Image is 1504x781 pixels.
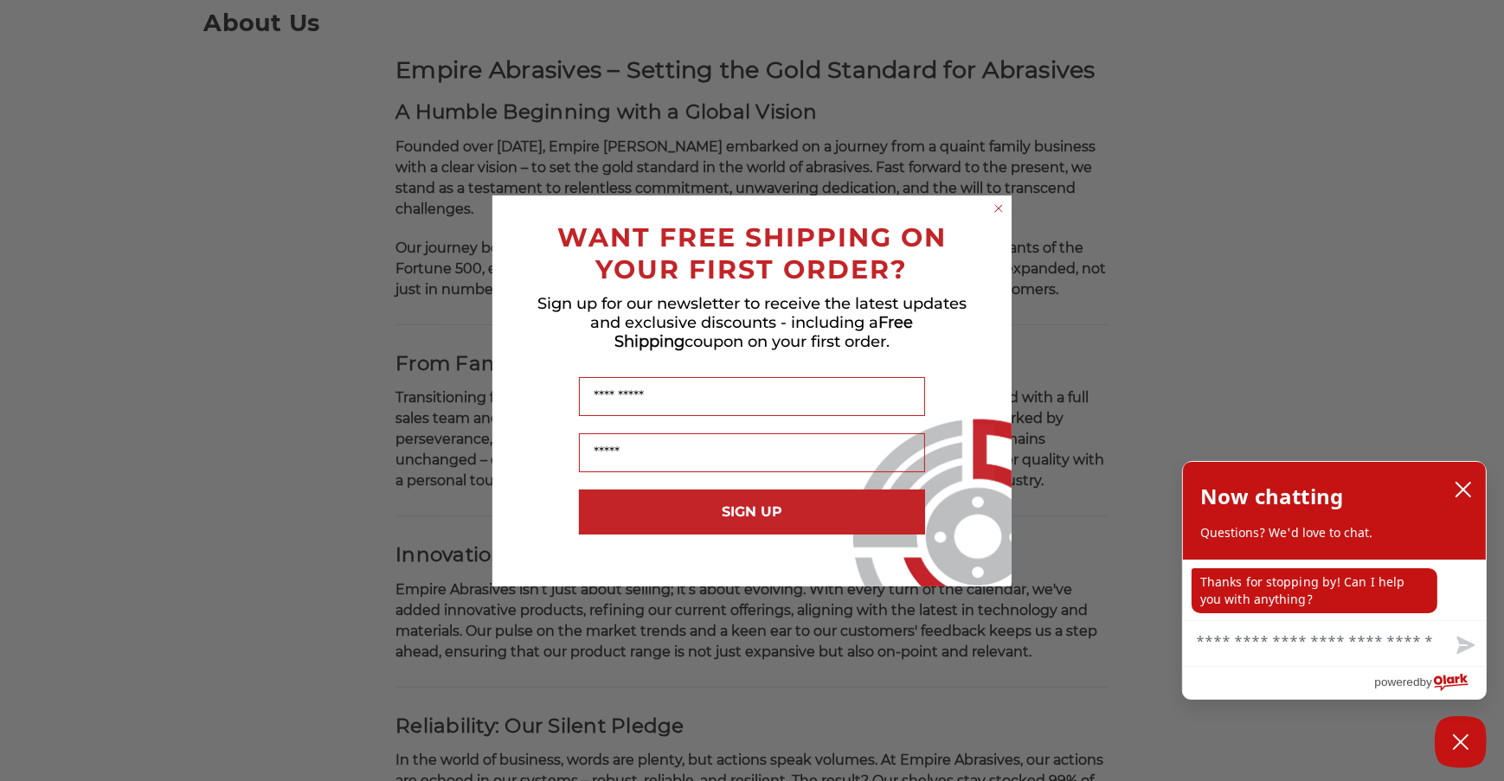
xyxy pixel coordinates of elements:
[1192,568,1437,613] p: Thanks for stopping by! Can I help you with anything?
[1443,626,1486,666] button: Send message
[579,490,925,535] button: SIGN UP
[1435,716,1487,768] button: Close Chatbox
[1182,461,1487,700] div: olark chatbox
[579,433,925,472] input: Email
[1449,477,1477,503] button: close chatbox
[1183,560,1486,620] div: chat
[1374,671,1419,693] span: powered
[1200,479,1343,514] h2: Now chatting
[1420,671,1432,693] span: by
[1200,524,1469,541] p: Questions? We'd love to chat.
[614,313,914,351] span: Free Shipping
[1374,667,1486,699] a: Powered by Olark
[990,200,1007,217] button: Close dialog
[557,221,947,285] span: WANT FREE SHIPPING ON YOUR FIRST ORDER?
[537,294,967,351] span: Sign up for our newsletter to receive the latest updates and exclusive discounts - including a co...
